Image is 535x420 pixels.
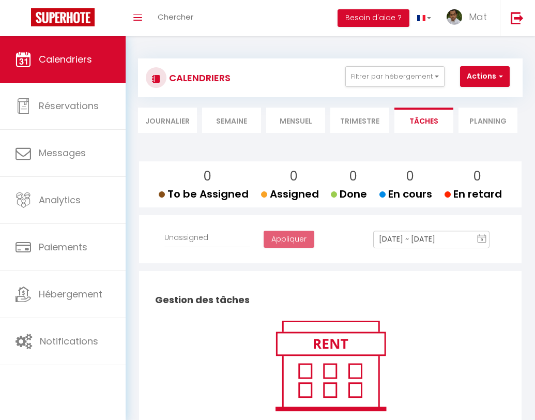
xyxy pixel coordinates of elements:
[373,231,490,248] input: Select Date Range
[39,99,99,112] span: Réservations
[447,9,462,25] img: ...
[445,187,502,201] span: En retard
[138,108,197,133] li: Journalier
[379,187,432,201] span: En cours
[481,237,483,242] text: 9
[388,167,432,186] p: 0
[39,288,102,301] span: Hébergement
[8,4,39,35] button: Ouvrir le widget de chat LiveChat
[159,187,249,201] span: To be Assigned
[152,284,508,316] h2: Gestion des tâches
[339,167,367,186] p: 0
[166,66,231,89] h3: CALENDRIERS
[39,193,81,206] span: Analytics
[202,108,261,133] li: Semaine
[460,66,510,87] button: Actions
[39,53,92,66] span: Calendriers
[264,231,314,248] button: Appliquer
[39,241,87,253] span: Paiements
[266,108,325,133] li: Mensuel
[31,8,95,26] img: Super Booking
[167,167,249,186] p: 0
[511,11,524,24] img: logout
[39,146,86,159] span: Messages
[345,66,445,87] button: Filtrer par hébergement
[453,167,502,186] p: 0
[40,335,98,348] span: Notifications
[394,108,453,133] li: Tâches
[158,11,193,22] span: Chercher
[469,10,487,23] span: Mat
[338,9,409,27] button: Besoin d'aide ?
[261,187,319,201] span: Assigned
[265,316,396,415] img: rent.png
[269,167,319,186] p: 0
[330,108,389,133] li: Trimestre
[331,187,367,201] span: Done
[458,108,517,133] li: Planning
